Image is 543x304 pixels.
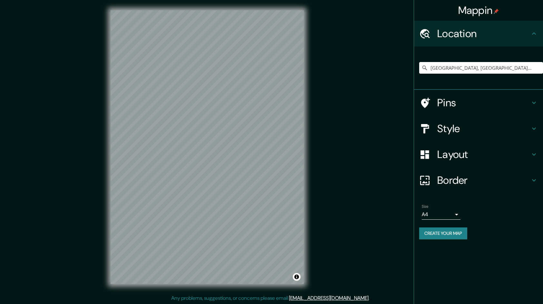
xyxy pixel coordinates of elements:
[414,116,543,142] div: Style
[458,4,499,17] h4: Mappin
[370,294,372,302] div: .
[171,294,370,302] p: Any problems, suggestions, or concerns please email .
[370,294,370,302] div: .
[414,142,543,167] div: Layout
[494,9,499,14] img: pin-icon.png
[419,227,467,239] button: Create your map
[289,295,369,301] a: [EMAIL_ADDRESS][DOMAIN_NAME]
[414,90,543,116] div: Pins
[419,62,543,74] input: Pick your city or area
[437,122,530,135] h4: Style
[486,279,536,297] iframe: Help widget launcher
[437,174,530,187] h4: Border
[437,96,530,109] h4: Pins
[437,27,530,40] h4: Location
[293,273,301,281] button: Toggle attribution
[111,10,304,284] canvas: Map
[422,204,429,209] label: Size
[414,167,543,193] div: Border
[422,209,460,220] div: A4
[414,21,543,47] div: Location
[437,148,530,161] h4: Layout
